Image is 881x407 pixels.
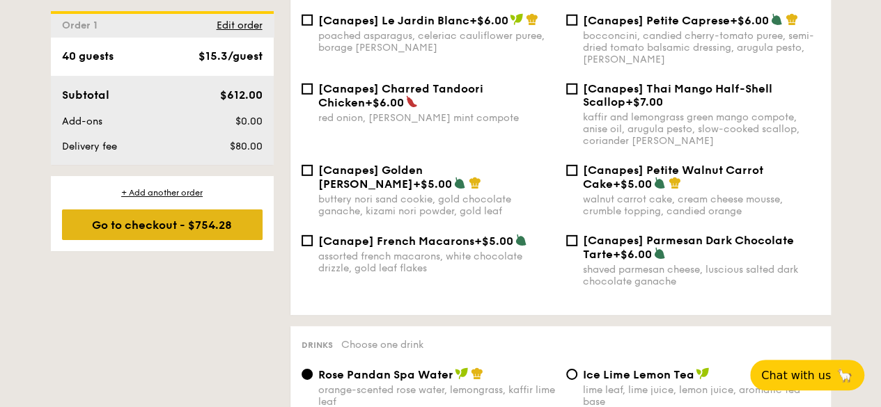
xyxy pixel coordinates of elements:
[198,48,263,65] div: $15.3/guest
[583,193,820,217] div: walnut carrot cake, cream cheese mousse, crumble topping, candied orange
[471,367,483,380] img: icon-chef-hat.a58ddaea.svg
[62,209,263,240] div: Go to checkout - $754.28
[302,340,333,350] span: Drinks
[583,111,820,147] div: kaffir and lemongrass green mango compote, anise oil, arugula pesto, slow-cooked scallop, coriand...
[341,339,423,351] span: Choose one drink
[583,234,794,261] span: [Canapes] Parmesan Dark Chocolate Tarte
[526,13,538,26] img: icon-chef-hat.a58ddaea.svg
[302,83,313,95] input: [Canapes] Charred Tandoori Chicken+$6.00red onion, [PERSON_NAME] mint compote
[761,369,831,382] span: Chat with us
[62,187,263,198] div: + Add another order
[235,115,262,127] span: $0.00
[836,367,853,383] span: 🦙
[474,234,513,248] span: +$5.00
[566,15,577,26] input: [Canapes] Petite Caprese+$6.00bocconcini, candied cherry-tomato puree, semi-dried tomato balsamic...
[669,177,681,189] img: icon-chef-hat.a58ddaea.svg
[566,165,577,176] input: [Canapes] Petite Walnut Carrot Cake+$5.00walnut carrot cake, cream cheese mousse, crumble topping...
[318,14,469,27] span: [Canapes] Le Jardin Blanc
[455,367,469,380] img: icon-vegan.f8ff3823.svg
[229,141,262,152] span: $80.00
[217,19,263,31] span: Edit order
[583,14,730,27] span: [Canapes] Petite Caprese
[786,13,798,26] img: icon-chef-hat.a58ddaea.svg
[696,367,710,380] img: icon-vegan.f8ff3823.svg
[302,235,313,246] input: [Canape] French Macarons+$5.00assorted french macarons, white chocolate drizzle, gold leaf flakes
[62,19,103,31] span: Order 1
[318,368,453,381] span: Rose Pandan Spa Water
[365,96,404,109] span: +$6.00
[405,95,418,108] img: icon-spicy.37a8142b.svg
[62,48,114,65] div: 40 guests
[515,234,527,246] img: icon-vegetarian.fe4039eb.svg
[318,112,555,124] div: red onion, [PERSON_NAME] mint compote
[62,88,109,102] span: Subtotal
[469,14,508,27] span: +$6.00
[583,30,820,65] div: bocconcini, candied cherry-tomato puree, semi-dried tomato balsamic dressing, arugula pesto, [PER...
[318,82,483,109] span: [Canapes] Charred Tandoori Chicken
[566,83,577,95] input: [Canapes] Thai Mango Half-Shell Scallop+$7.00kaffir and lemongrass green mango compote, anise oil...
[770,13,783,26] img: icon-vegetarian.fe4039eb.svg
[613,248,652,261] span: +$6.00
[302,165,313,176] input: [Canapes] Golden [PERSON_NAME]+$5.00buttery nori sand cookie, gold chocolate ganache, kizami nori...
[625,95,663,109] span: +$7.00
[583,264,820,287] div: shaved parmesan cheese, luscious salted dark chocolate ganache
[566,235,577,246] input: [Canapes] Parmesan Dark Chocolate Tarte+$6.00shaved parmesan cheese, luscious salted dark chocola...
[62,115,102,127] span: Add-ons
[318,234,474,248] span: [Canape] French Macarons
[318,30,555,54] div: poached asparagus, celeriac cauliflower puree, borage [PERSON_NAME]
[583,368,694,381] span: Ice Lime Lemon Tea
[318,193,555,217] div: buttery nori sand cookie, gold chocolate ganache, kizami nori powder, gold leaf
[302,15,313,26] input: [Canapes] Le Jardin Blanc+$6.00poached asparagus, celeriac cauliflower puree, borage [PERSON_NAME]
[566,369,577,380] input: Ice Lime Lemon Tealime leaf, lime juice, lemon juice, aromatic tea base
[453,177,466,189] img: icon-vegetarian.fe4039eb.svg
[653,177,666,189] img: icon-vegetarian.fe4039eb.svg
[510,13,524,26] img: icon-vegan.f8ff3823.svg
[62,141,117,152] span: Delivery fee
[653,247,666,260] img: icon-vegetarian.fe4039eb.svg
[730,14,769,27] span: +$6.00
[469,177,481,189] img: icon-chef-hat.a58ddaea.svg
[302,369,313,380] input: Rose Pandan Spa Waterorange-scented rose water, lemongrass, kaffir lime leaf
[613,177,652,191] span: +$5.00
[219,88,262,102] span: $612.00
[318,163,423,191] span: [Canapes] Golden [PERSON_NAME]
[583,163,763,191] span: [Canapes] Petite Walnut Carrot Cake
[583,82,772,109] span: [Canapes] Thai Mango Half-Shell Scallop
[750,360,864,390] button: Chat with us🦙
[413,177,452,191] span: +$5.00
[318,250,555,274] div: assorted french macarons, white chocolate drizzle, gold leaf flakes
